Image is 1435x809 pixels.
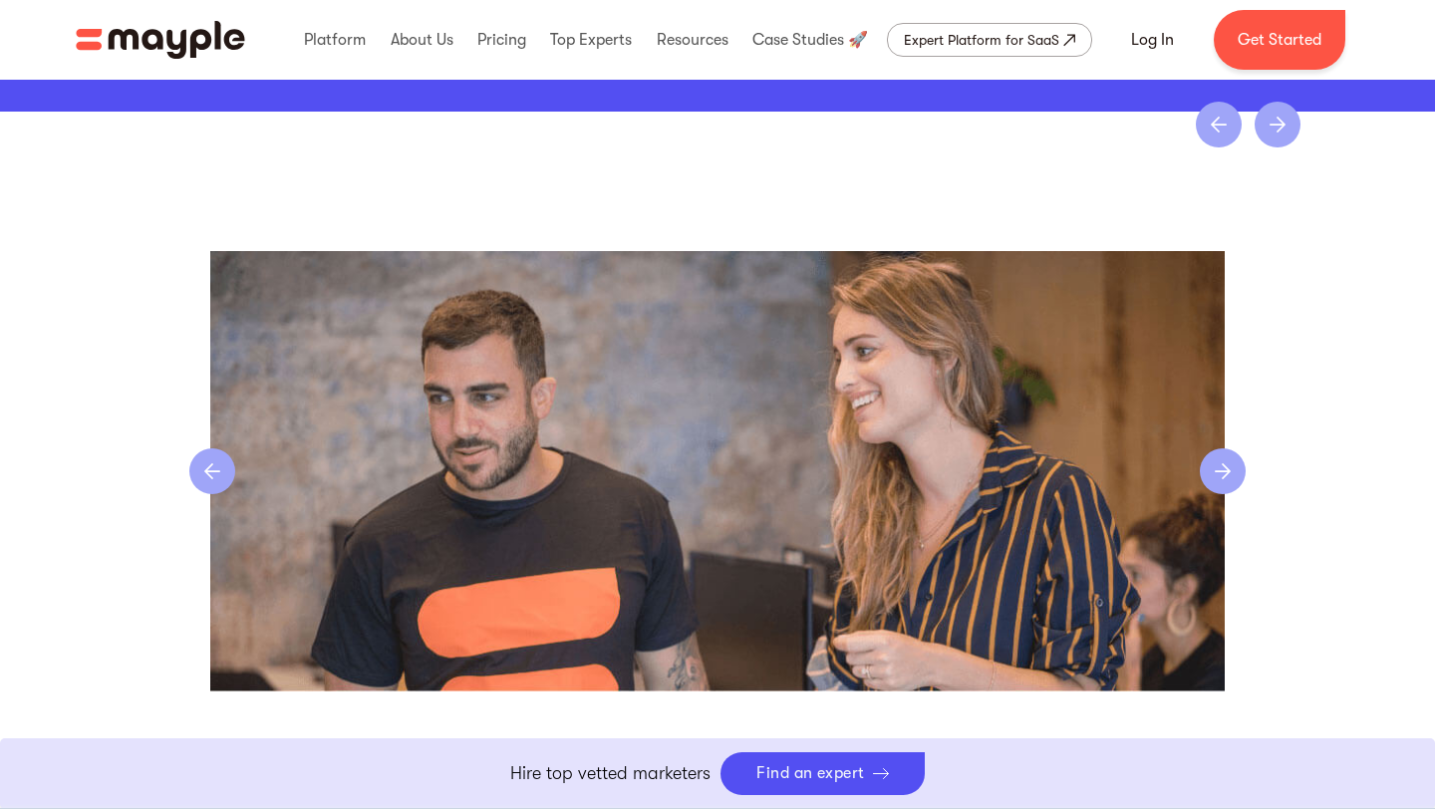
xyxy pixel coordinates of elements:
[1214,10,1345,70] a: Get Started
[472,8,531,72] div: Pricing
[652,8,733,72] div: Resources
[756,764,865,783] div: Find an expert
[1255,102,1300,147] div: next slide
[189,251,1246,691] div: carousel
[887,23,1092,57] a: Expert Platform for SaaS
[1200,448,1246,494] div: next slide
[189,448,235,494] div: previous slide
[510,760,711,787] p: Hire top vetted marketers
[545,8,637,72] div: Top Experts
[904,28,1059,52] div: Expert Platform for SaaS
[1196,102,1242,147] div: previous slide
[76,21,245,59] a: home
[189,251,1246,691] div: 4 of 4
[76,21,245,59] img: Mayple logo
[1107,16,1198,64] a: Log In
[386,8,458,72] div: About Us
[299,8,371,72] div: Platform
